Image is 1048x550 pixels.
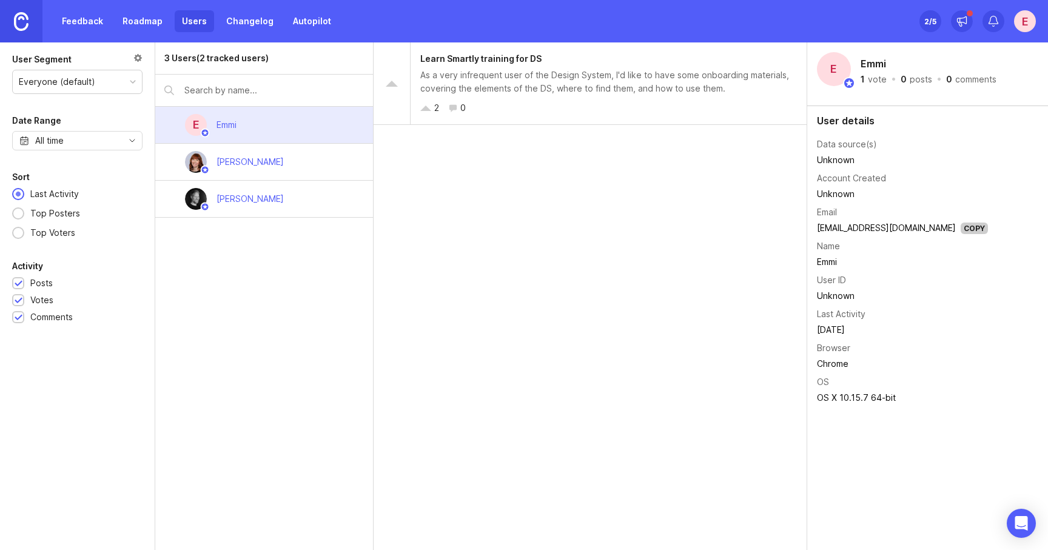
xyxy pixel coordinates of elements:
[961,223,988,234] div: Copy
[817,307,865,321] div: Last Activity
[817,390,988,406] td: OS X 10.15.7 64-bit
[217,118,237,132] div: Emmi
[817,206,837,219] div: Email
[201,166,210,175] img: member badge
[30,310,73,324] div: Comments
[185,188,207,210] img: Mikko Nirhamo
[164,52,269,65] div: 3 Users (2 tracked users)
[19,75,95,89] div: Everyone (default)
[817,52,851,86] div: E
[817,223,956,233] a: [EMAIL_ADDRESS][DOMAIN_NAME]
[12,113,61,128] div: Date Range
[817,152,988,168] td: Unknown
[817,375,829,389] div: OS
[817,187,988,201] div: Unknown
[868,75,887,84] div: vote
[24,187,85,201] div: Last Activity
[817,172,886,185] div: Account Created
[936,75,942,84] div: ·
[434,101,439,115] div: 2
[919,10,941,32] button: 2/5
[217,155,284,169] div: [PERSON_NAME]
[12,170,30,184] div: Sort
[24,207,86,220] div: Top Posters
[1007,509,1036,538] div: Open Intercom Messenger
[374,42,807,125] a: Learn Smartly training for DSAs a very infrequent user of the Design System, I'd like to have som...
[817,289,988,303] div: Unknown
[30,293,53,307] div: Votes
[123,136,142,146] svg: toggle icon
[420,53,542,64] span: Learn Smartly training for DS
[817,240,840,253] div: Name
[861,75,865,84] div: 1
[843,77,855,89] img: member badge
[184,84,364,97] input: Search by name...
[1014,10,1036,32] button: E
[817,341,850,355] div: Browser
[30,277,53,290] div: Posts
[14,12,29,31] img: Canny Home
[910,75,932,84] div: posts
[24,226,81,240] div: Top Voters
[817,138,877,151] div: Data source(s)
[185,114,207,136] div: E
[901,75,907,84] div: 0
[286,10,338,32] a: Autopilot
[924,13,936,30] div: 2 /5
[946,75,952,84] div: 0
[185,151,207,173] img: Danielle Pichlis
[817,273,846,287] div: User ID
[817,356,988,372] td: Chrome
[219,10,281,32] a: Changelog
[817,254,988,270] td: Emmi
[55,10,110,32] a: Feedback
[890,75,897,84] div: ·
[858,55,888,73] h2: Emmi
[817,324,845,335] time: [DATE]
[35,134,64,147] div: All time
[420,69,797,95] div: As a very infrequent user of the Design System, I'd like to have some onboarding materials, cover...
[217,192,284,206] div: [PERSON_NAME]
[817,116,1038,126] div: User details
[460,101,466,115] div: 0
[12,52,72,67] div: User Segment
[955,75,996,84] div: comments
[201,203,210,212] img: member badge
[115,10,170,32] a: Roadmap
[201,129,210,138] img: member badge
[175,10,214,32] a: Users
[12,259,43,273] div: Activity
